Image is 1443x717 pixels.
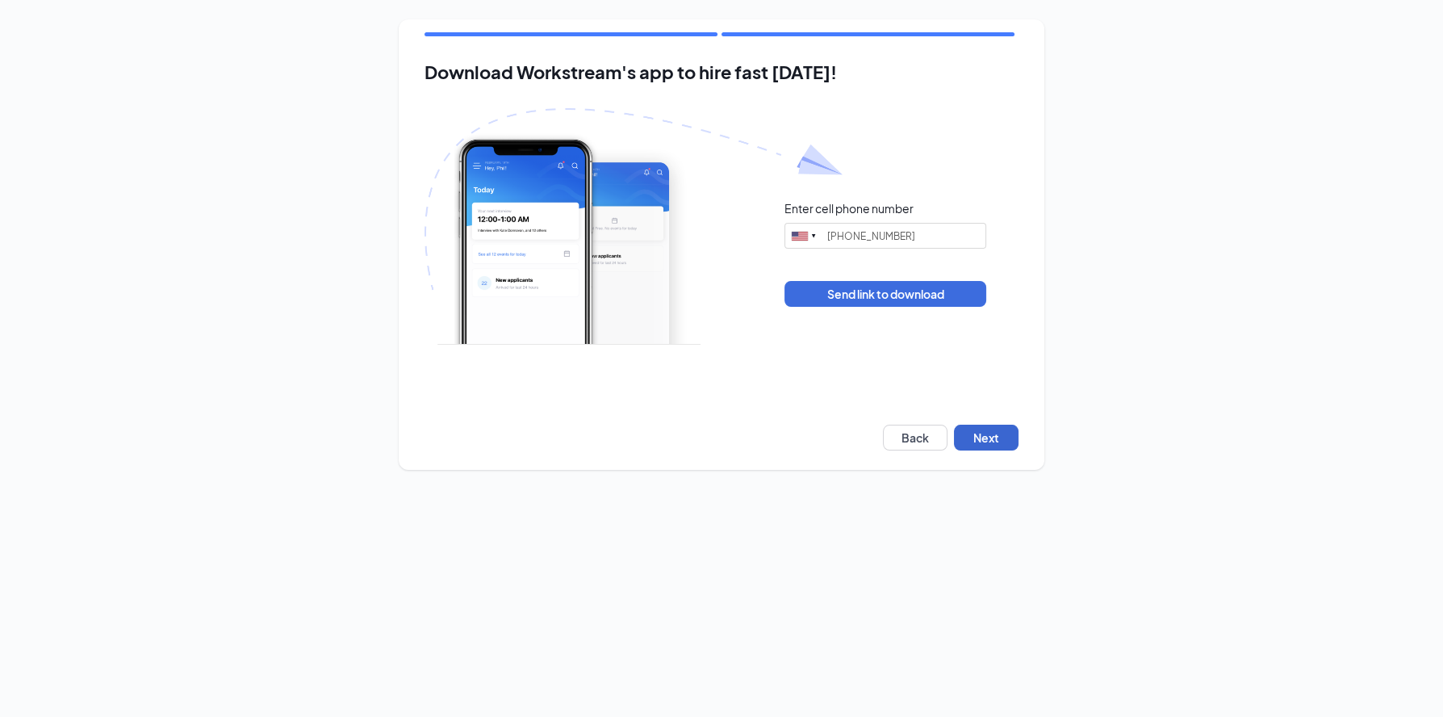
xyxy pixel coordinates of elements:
[784,223,986,249] input: (201) 555-0123
[425,62,1018,82] h2: Download Workstream's app to hire fast [DATE]!
[784,200,914,216] div: Enter cell phone number
[883,425,947,451] button: Back
[785,224,822,248] div: United States: +1
[784,281,986,307] button: Send link to download
[425,108,843,345] img: Download Workstream's app with paper plane
[954,425,1018,451] button: Next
